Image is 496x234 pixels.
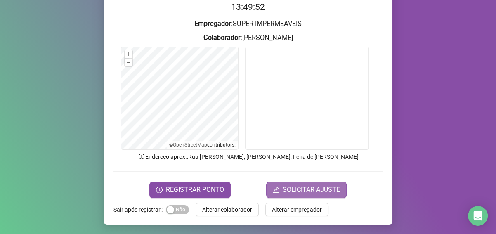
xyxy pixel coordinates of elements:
[156,187,163,193] span: clock-circle
[203,34,241,42] strong: Colaborador
[169,142,236,148] li: © contributors.
[173,142,207,148] a: OpenStreetMap
[265,203,328,216] button: Alterar empregador
[272,205,322,214] span: Alterar empregador
[166,185,224,195] span: REGISTRAR PONTO
[113,19,383,29] h3: : SUPER IMPERMEAVEIS
[273,187,279,193] span: edit
[138,153,145,160] span: info-circle
[125,59,132,66] button: –
[113,152,383,161] p: Endereço aprox. : Rua [PERSON_NAME], [PERSON_NAME], Feira de [PERSON_NAME]
[202,205,252,214] span: Alterar colaborador
[149,182,231,198] button: REGISTRAR PONTO
[266,182,347,198] button: editSOLICITAR AJUSTE
[125,50,132,58] button: +
[468,206,488,226] div: Open Intercom Messenger
[231,2,265,12] time: 13:49:52
[283,185,340,195] span: SOLICITAR AJUSTE
[194,20,231,28] strong: Empregador
[113,203,166,216] label: Sair após registrar
[113,33,383,43] h3: : [PERSON_NAME]
[196,203,259,216] button: Alterar colaborador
